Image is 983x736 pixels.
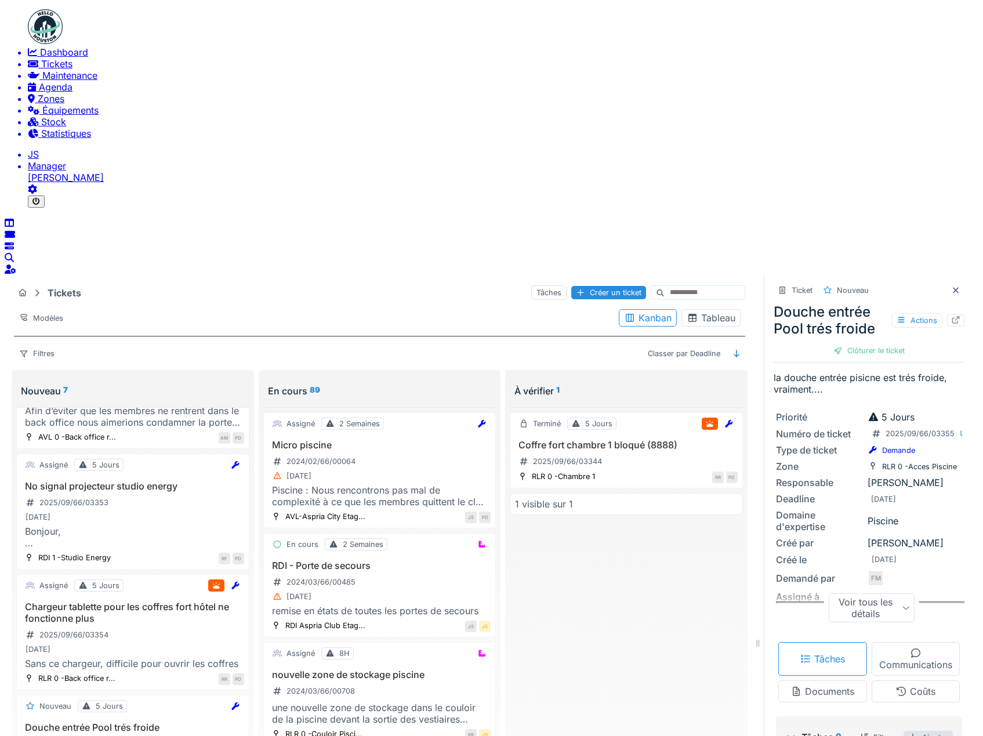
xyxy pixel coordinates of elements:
div: Kanban [624,312,672,324]
div: [DATE] [286,472,311,480]
div: Filtres [14,346,60,361]
div: Créé par [776,537,863,549]
div: Nouveau [21,385,245,397]
div: JS [479,621,491,632]
div: RDI 1 -Studio Energy [38,553,111,562]
div: [DATE] [26,645,50,654]
div: Nouveau [39,702,71,710]
div: JS [465,621,477,632]
div: Afin d’éviter que les membres ne rentrent dans le back office nous aimerions condamner la porte a... [21,405,244,428]
li: JS [28,148,978,160]
div: Terminé [533,419,561,428]
a: Agenda [28,81,978,93]
div: Actions [891,313,942,328]
div: AM [219,432,230,444]
div: 2025/09/66/03355 [886,429,955,438]
div: Ticket [792,286,812,295]
li: [PERSON_NAME] [28,160,978,183]
div: Domaine d'expertise [776,509,863,532]
div: 2025/09/66/03353 [39,498,108,507]
div: Manager [28,160,978,172]
div: PD [479,512,491,523]
div: 5 Jours [92,461,119,469]
div: AVL-Aspria City Etag... [285,512,365,521]
a: Statistiques [28,128,978,139]
div: Tâches [531,285,567,300]
a: Tickets [28,58,978,70]
a: Stock [28,116,978,128]
div: Priorité [776,411,863,423]
div: Assigné [39,581,68,590]
h3: Chargeur tablette pour les coffres fort hôtel ne fonctionne plus [21,601,244,624]
div: RLR 0 -Chambre 1 [532,472,595,481]
sup: 7 [63,385,68,397]
div: PD [233,432,244,444]
div: Modèles [14,311,68,325]
div: [DATE] [872,555,897,564]
div: PD [726,472,738,483]
div: Bonjour, On n'a pas de signal depuis un moment au studio energy pour le projecteur. On pensait qu... [21,525,244,549]
div: 8H [339,649,350,658]
sup: 1 [556,385,560,397]
div: RR [712,472,724,483]
div: 5 Jours [868,411,915,423]
div: Créer un ticket [571,286,646,299]
strong: Tickets [43,287,86,299]
a: Maintenance [28,70,978,81]
div: RF [219,553,230,564]
div: RLR 0 -Acces Piscine [882,462,957,471]
h3: Coffre fort chambre 1 bloqué (8888) [515,439,738,451]
div: 2 Semaines [339,419,380,428]
div: [DATE] [871,495,896,503]
div: 2025/09/66/03354 [39,630,108,639]
div: Assigné [39,461,68,469]
div: Classer par Deadline [643,346,726,361]
div: À vérifier [514,385,738,397]
h3: Micro piscine [269,439,491,451]
div: Responsable [776,477,863,488]
div: Douche entrée Pool trés froide [774,303,964,337]
div: Coûts [895,686,935,697]
div: Demandé par [776,572,863,584]
div: RDI Aspria Club Etag... [285,621,365,630]
p: la douche entrée pisicne est trés froide, vraiment.... [774,372,964,395]
img: Badge_color-CXgf-gQk.svg [28,9,63,44]
div: Zone [776,461,863,472]
a: Équipements [28,104,978,116]
div: Piscine [776,509,962,532]
div: JS [465,512,477,523]
div: Deadline [776,493,863,505]
span: Stock [41,116,66,128]
span: Dashboard [40,46,88,58]
div: [DATE] [286,592,311,601]
div: Tableau [687,312,735,324]
h3: Douche entrée Pool trés froide [21,722,244,733]
h3: No signal projecteur studio energy [21,480,244,492]
div: 2024/02/66/00064 [286,457,356,466]
span: Maintenance [42,70,97,81]
div: En cours [268,385,492,397]
div: FM [868,570,884,586]
div: Nouveau [837,286,869,295]
div: 5 Jours [92,581,119,590]
div: 2024/03/66/00708 [286,687,355,695]
sup: 89 [310,385,320,397]
div: 2 Semaines [343,540,383,549]
div: Communications [877,647,955,670]
a: Zones [28,93,978,104]
div: RR [219,673,230,685]
h3: RDI - Porte de secours [269,560,491,571]
div: Clôturer le ticket [829,344,909,357]
div: Tâches [800,653,845,665]
a: Dashboard [28,46,978,58]
div: AVL 0 -Back office r... [38,433,116,441]
div: Numéro de ticket [776,428,863,440]
div: En cours [286,540,318,549]
span: Statistiques [41,128,91,139]
div: Demande [882,446,915,455]
span: Agenda [39,81,72,93]
span: Zones [38,93,64,104]
div: 5 Jours [96,702,123,710]
h3: nouvelle zone de stockage piscine [269,669,491,680]
div: RLR 0 -Back office r... [38,674,115,683]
